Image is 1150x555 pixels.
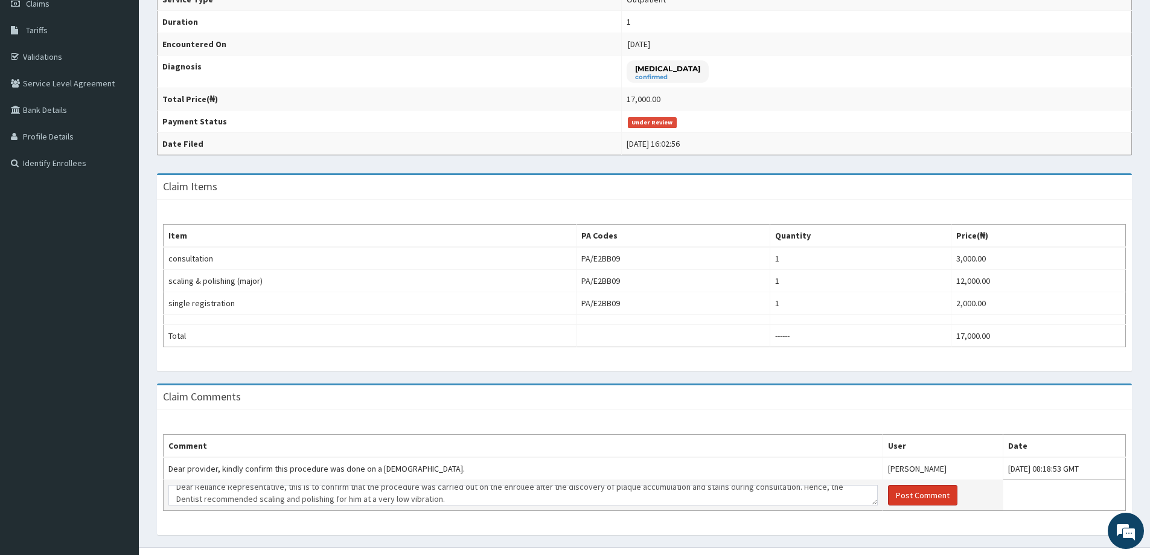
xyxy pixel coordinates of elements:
td: PA/E2BB09 [577,292,770,315]
th: Payment Status [158,111,622,133]
td: Total [164,325,577,347]
td: 1 [770,270,951,292]
td: 1 [770,247,951,270]
button: Post Comment [888,485,957,505]
div: [DATE] 16:02:56 [627,138,680,150]
th: Comment [164,435,883,458]
td: single registration [164,292,577,315]
img: d_794563401_company_1708531726252_794563401 [22,60,49,91]
th: Date Filed [158,133,622,155]
td: 3,000.00 [951,247,1126,270]
td: consultation [164,247,577,270]
th: Diagnosis [158,56,622,88]
td: PA/E2BB09 [577,247,770,270]
span: [DATE] [628,39,650,50]
td: 12,000.00 [951,270,1126,292]
th: User [883,435,1003,458]
h3: Claim Comments [163,391,241,402]
div: 17,000.00 [627,93,660,105]
td: [PERSON_NAME] [883,457,1003,480]
p: [MEDICAL_DATA] [635,63,700,74]
th: Price(₦) [951,225,1126,248]
span: We're online! [70,152,167,274]
th: Duration [158,11,622,33]
div: Chat with us now [63,68,203,83]
td: 17,000.00 [951,325,1126,347]
td: scaling & polishing (major) [164,270,577,292]
span: Under Review [628,117,677,128]
td: 2,000.00 [951,292,1126,315]
td: ------ [770,325,951,347]
th: Date [1003,435,1126,458]
textarea: Dear Reliance Representative, this is to confirm that the procedure was carried out on the enroll... [168,485,878,505]
span: Tariffs [26,25,48,36]
div: 1 [627,16,631,28]
td: 1 [770,292,951,315]
th: Total Price(₦) [158,88,622,111]
th: Quantity [770,225,951,248]
th: PA Codes [577,225,770,248]
h3: Claim Items [163,181,217,192]
th: Encountered On [158,33,622,56]
div: Minimize live chat window [198,6,227,35]
small: confirmed [635,74,700,80]
th: Item [164,225,577,248]
td: [DATE] 08:18:53 GMT [1003,457,1126,480]
td: Dear provider, kindly confirm this procedure was done on a [DEMOGRAPHIC_DATA]. [164,457,883,480]
textarea: Type your message and hit 'Enter' [6,330,230,372]
td: PA/E2BB09 [577,270,770,292]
